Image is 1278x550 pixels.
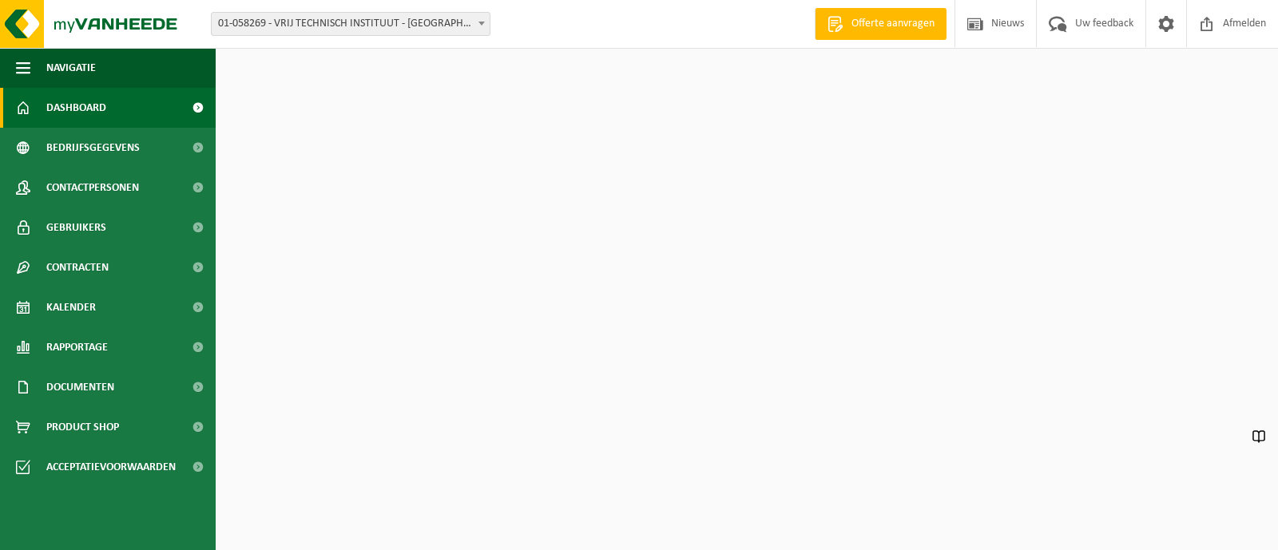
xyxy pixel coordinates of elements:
[46,367,114,407] span: Documenten
[211,12,490,36] span: 01-058269 - VRIJ TECHNISCH INSTITUUT - BRUGGE
[815,8,947,40] a: Offerte aanvragen
[46,327,108,367] span: Rapportage
[46,447,176,487] span: Acceptatievoorwaarden
[46,48,96,88] span: Navigatie
[46,168,139,208] span: Contactpersonen
[46,287,96,327] span: Kalender
[46,247,109,287] span: Contracten
[212,13,490,35] span: 01-058269 - VRIJ TECHNISCH INSTITUUT - BRUGGE
[46,88,106,128] span: Dashboard
[46,128,140,168] span: Bedrijfsgegevens
[46,208,106,247] span: Gebruikers
[46,407,119,447] span: Product Shop
[847,16,939,32] span: Offerte aanvragen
